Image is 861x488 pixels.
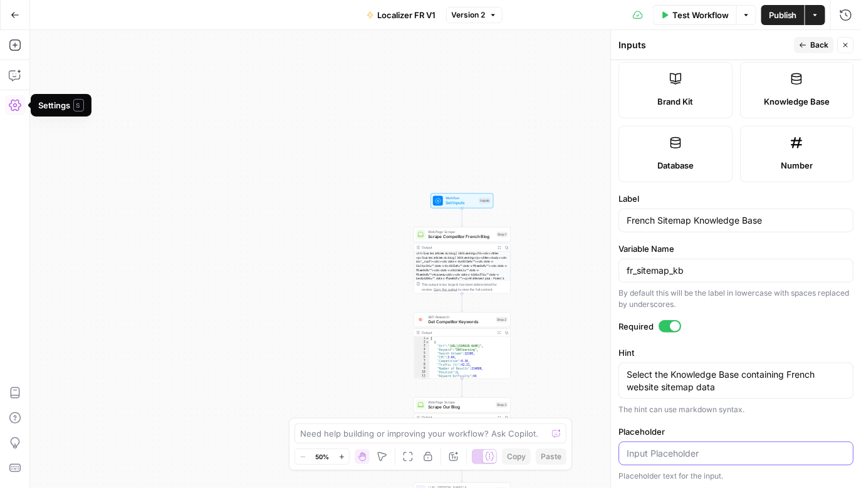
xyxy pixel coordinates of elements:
[811,39,829,51] span: Back
[414,345,430,348] div: 3
[672,9,729,21] span: Test Workflow
[414,363,430,367] div: 8
[446,7,503,23] button: Version 2
[426,341,430,345] span: Toggle code folding, rows 2 through 12
[38,99,84,112] div: Settings
[378,9,436,21] span: Localizer FR V1
[507,451,526,462] span: Copy
[315,452,329,462] span: 50%
[418,317,424,323] img: p4kt2d9mz0di8532fmfgvfq6uqa0
[658,95,694,108] span: Brand Kit
[414,337,430,341] div: 1
[619,320,854,333] label: Required
[497,232,508,237] div: Step 1
[461,464,463,482] g: Edge from step_3 to step_4
[414,375,430,378] div: 11
[446,195,477,200] span: Workflow
[461,293,463,311] g: Edge from step_1 to step_2
[461,378,463,397] g: Edge from step_2 to step_3
[769,9,797,21] span: Publish
[414,341,430,345] div: 2
[764,95,830,108] span: Knowledge Base
[414,252,511,328] div: <h1>Tous les articles du blog | 360Learning</h1><div><title><p>Tous les articles du blog | 360Lea...
[429,229,494,234] span: Web Page Scrape
[414,194,511,209] div: WorkflowSet InputsInputs
[446,200,477,206] span: Set Inputs
[657,159,694,172] span: Database
[426,337,430,341] span: Toggle code folding, rows 1 through 552
[414,378,430,382] div: 12
[414,348,430,352] div: 4
[653,5,736,25] button: Test Workflow
[422,415,494,420] div: Output
[619,425,854,438] label: Placeholder
[781,159,813,172] span: Number
[414,398,511,464] div: Web Page ScrapeScrape Our BlogStep 3Output<h1>Blog | Docebo</h1><div><title><p>Blog | Docebo</p><...
[422,245,494,250] div: Output
[496,317,508,323] div: Step 2
[461,208,463,226] g: Edge from start to step_1
[479,198,491,204] div: Inputs
[422,330,494,335] div: Output
[414,352,430,356] div: 5
[422,282,508,292] div: This output is too large & has been abbreviated for review. to view the full content.
[414,360,430,363] div: 7
[627,447,846,460] input: Input Placeholder
[429,314,494,319] span: SEO Research
[619,404,854,415] div: The hint can use markdown syntax.
[627,214,846,227] input: Input Label
[429,404,494,410] span: Scrape Our Blog
[502,449,531,465] button: Copy
[452,9,486,21] span: Version 2
[536,449,566,465] button: Paste
[429,234,494,240] span: Scrape Competitor French Blog
[414,227,511,294] div: Web Page ScrapeScrape Competitor French BlogStep 1Output<h1>Tous les articles du blog | 360Learni...
[627,368,846,393] textarea: Select the Knowledge Base containing French website sitemap data
[619,192,854,205] label: Label
[627,264,846,277] input: french_sitemap_knowledge_base
[414,356,430,360] div: 6
[429,400,494,405] span: Web Page Scrape
[73,99,84,112] span: S
[619,288,854,310] div: By default this will be the label in lowercase with spaces replaced by underscores.
[619,242,854,255] label: Variable Name
[496,402,508,408] div: Step 3
[761,5,805,25] button: Publish
[414,367,430,371] div: 9
[619,470,854,482] div: Placeholder text for the input.
[795,37,834,53] button: Back
[541,451,561,462] span: Paste
[429,319,494,325] span: Get Competitor Keywords
[434,288,457,291] span: Copy the output
[414,371,430,375] div: 10
[414,313,511,379] div: SEO ResearchGet Competitor KeywordsStep 2Output[ { "Url":"[URL][DOMAIN_NAME]", "Keyword":"360lear...
[619,39,791,51] div: Inputs
[619,346,854,359] label: Hint
[359,5,444,25] button: Localizer FR V1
